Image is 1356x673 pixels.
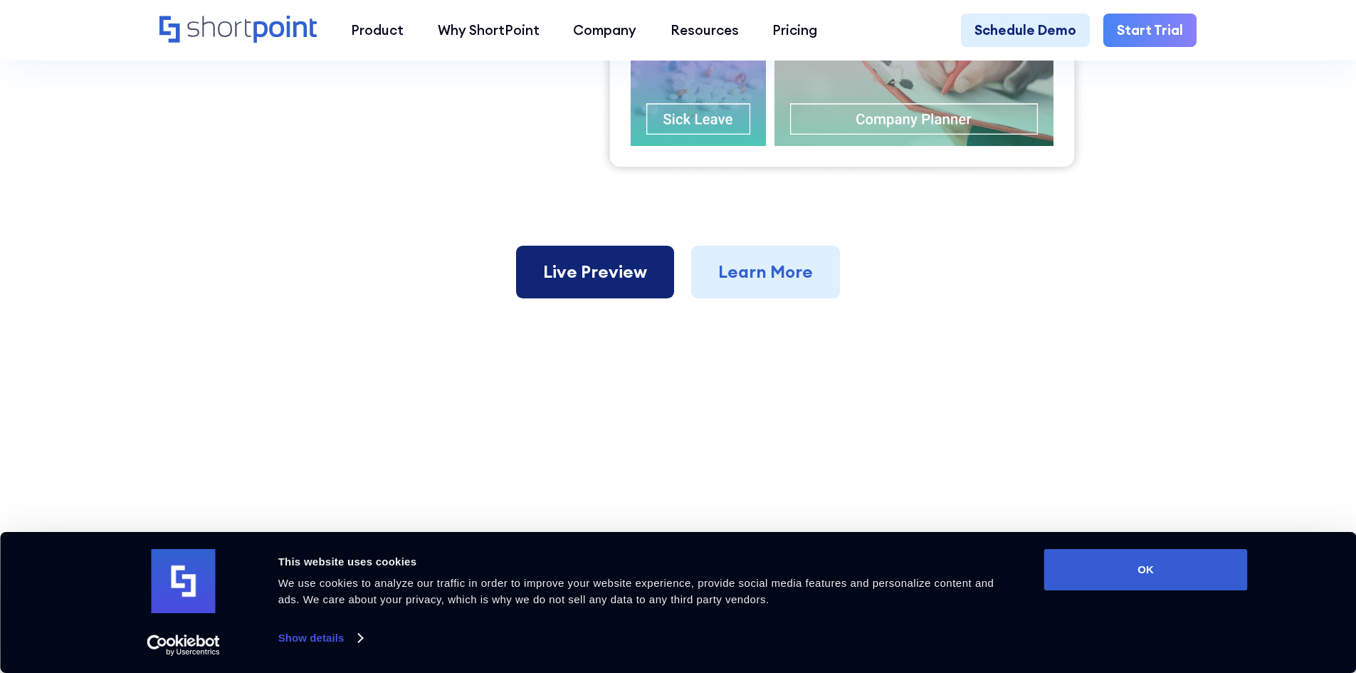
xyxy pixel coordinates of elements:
a: Resources [653,14,756,48]
a: Learn More [691,246,840,298]
span: We use cookies to analyze our traffic in order to improve your website experience, provide social... [278,577,994,605]
button: OK [1044,549,1248,590]
a: Product [334,14,421,48]
div: This website uses cookies [278,553,1012,570]
a: Schedule Demo [961,14,1090,48]
div: Why ShortPoint [438,20,540,41]
div: Resources [671,20,739,41]
a: Usercentrics Cookiebot - opens in a new window [121,635,246,656]
a: Home [159,16,317,45]
a: Live Preview [516,246,674,298]
div: Company [573,20,636,41]
a: Start Trial [1103,14,1197,48]
img: logo [152,549,216,613]
a: Why ShortPoint [421,14,557,48]
div: Pricing [772,20,817,41]
a: Show details [278,627,362,649]
a: Company [556,14,653,48]
div: Product [351,20,404,41]
a: Pricing [756,14,835,48]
